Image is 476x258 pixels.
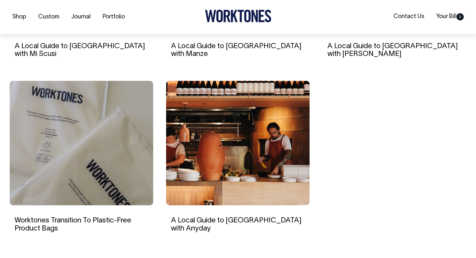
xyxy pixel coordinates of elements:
a: Portfolio [100,12,128,22]
span: 0 [457,13,464,20]
img: Worktones Transition To Plastic-Free Product Bags [10,81,153,205]
a: Contact Us [391,11,427,22]
a: Your Bill0 [434,11,466,22]
a: A Local Guide to [GEOGRAPHIC_DATA] with Manze [171,43,301,57]
img: A Local Guide to Brisbane with Anyday [166,81,310,205]
a: Custom [36,12,62,22]
a: A Local Guide to [GEOGRAPHIC_DATA] with Anyday [171,217,301,231]
a: A Local Guide to [GEOGRAPHIC_DATA] with [PERSON_NAME] [327,43,458,57]
a: Worktones Transition To Plastic-Free Product Bags [15,217,131,231]
a: Journal [69,12,93,22]
a: A Local Guide to [GEOGRAPHIC_DATA] with Mi Scusi [15,43,145,57]
a: Shop [10,12,29,22]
